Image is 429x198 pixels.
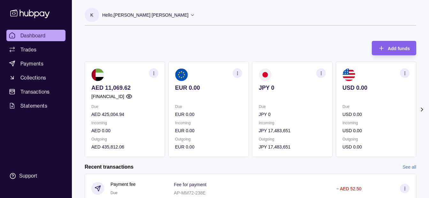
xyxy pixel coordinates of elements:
[259,143,326,150] p: JPY 17,483,651
[175,103,242,110] p: Due
[175,143,242,150] p: EUR 0.00
[342,119,410,126] p: Incoming
[20,60,43,67] span: Payments
[174,182,206,187] p: Fee for payment
[372,41,416,55] button: Add funds
[342,103,410,110] p: Due
[259,111,326,118] p: JPY 0
[175,119,242,126] p: Incoming
[91,84,158,91] p: AED 11,069.62
[342,127,410,134] p: USD 0.00
[259,119,326,126] p: Incoming
[90,11,93,19] p: K
[342,84,410,91] p: USD 0.00
[175,127,242,134] p: EUR 0.00
[85,164,134,171] h2: Recent transactions
[91,119,158,126] p: Incoming
[91,111,158,118] p: AED 425,004.94
[91,68,104,81] img: ae
[175,68,188,81] img: eu
[20,74,46,81] span: Collections
[336,186,362,191] p: − AED 52.50
[259,84,326,91] p: JPY 0
[6,169,65,183] a: Support
[259,136,326,143] p: Outgoing
[6,100,65,111] a: Statements
[175,84,242,91] p: EUR 0.00
[19,172,37,179] div: Support
[111,191,118,195] span: Due
[6,44,65,55] a: Trades
[91,136,158,143] p: Outgoing
[20,88,50,95] span: Transactions
[175,136,242,143] p: Outgoing
[342,68,355,81] img: us
[91,103,158,110] p: Due
[102,11,188,19] p: Hello, [PERSON_NAME] [PERSON_NAME]
[20,102,47,110] span: Statements
[259,103,326,110] p: Due
[6,58,65,69] a: Payments
[91,143,158,150] p: AED 435,812.06
[342,136,410,143] p: Outgoing
[402,164,416,171] a: See all
[91,127,158,134] p: AED 0.00
[20,46,36,53] span: Trades
[342,143,410,150] p: USD 0.00
[259,127,326,134] p: JPY 17,483,651
[111,181,136,188] p: Payment fee
[342,111,410,118] p: USD 0.00
[6,72,65,83] a: Collections
[175,111,242,118] p: EUR 0.00
[388,46,410,51] span: Add funds
[6,30,65,41] a: Dashboard
[259,68,272,81] img: jp
[91,93,124,100] p: [FINANCIAL_ID]
[20,32,46,39] span: Dashboard
[174,190,206,195] p: AP-MM72-238E
[6,86,65,97] a: Transactions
